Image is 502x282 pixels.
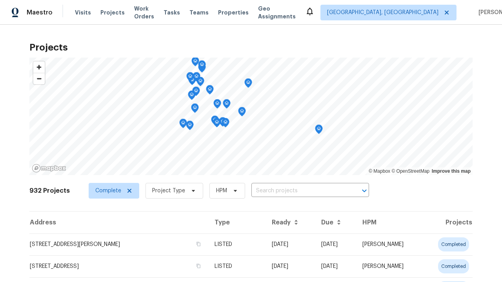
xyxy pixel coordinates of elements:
span: Properties [218,9,249,16]
span: Geo Assignments [258,5,296,20]
a: OpenStreetMap [391,168,429,174]
a: Mapbox homepage [32,164,66,173]
div: Map marker [196,77,204,89]
div: Map marker [191,103,199,116]
span: Complete [95,187,121,195]
h2: 932 Projects [29,187,70,195]
div: Map marker [186,121,194,133]
th: Projects [422,211,473,233]
button: Copy Address [195,262,202,269]
a: Mapbox [369,168,390,174]
a: Improve this map [432,168,471,174]
div: Map marker [222,118,229,130]
div: Map marker [188,90,196,103]
div: Map marker [213,99,221,111]
span: Maestro [27,9,53,16]
td: [DATE] [266,255,315,277]
td: [DATE] [266,233,315,255]
div: Map marker [191,57,199,69]
span: Visits [75,9,91,16]
td: [PERSON_NAME] [356,233,422,255]
div: Map marker [315,125,323,137]
span: HPM [216,187,227,195]
td: LISTED [208,255,266,277]
div: Map marker [198,60,206,72]
div: Map marker [186,72,194,84]
td: [DATE] [315,233,356,255]
button: Copy Address [195,240,202,248]
th: Address [29,211,208,233]
div: Map marker [206,85,214,97]
th: Type [208,211,266,233]
span: [GEOGRAPHIC_DATA], [GEOGRAPHIC_DATA] [327,9,438,16]
h2: Projects [29,43,473,51]
td: [STREET_ADDRESS][PERSON_NAME] [29,233,208,255]
canvas: Map [29,58,473,175]
div: Map marker [213,118,221,130]
td: [DATE] [315,255,356,277]
div: Map marker [244,78,252,90]
th: HPM [356,211,422,233]
input: Search projects [251,185,347,197]
button: Zoom in [33,61,45,73]
div: Map marker [219,117,227,129]
td: [STREET_ADDRESS] [29,255,208,277]
div: completed [438,259,469,273]
div: Map marker [238,107,246,119]
td: LISTED [208,233,266,255]
button: Zoom out [33,73,45,84]
th: Due [315,211,356,233]
span: Work Orders [134,5,154,20]
span: Projects [100,9,125,16]
button: Open [359,185,370,196]
div: Map marker [179,119,187,131]
th: Ready [266,211,315,233]
div: Map marker [192,87,200,99]
div: Map marker [193,72,200,84]
div: Map marker [211,116,219,128]
div: Map marker [223,99,231,111]
span: Project Type [152,187,185,195]
div: completed [438,237,469,251]
span: Tasks [164,10,180,15]
td: [PERSON_NAME] [356,255,422,277]
span: Teams [189,9,209,16]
